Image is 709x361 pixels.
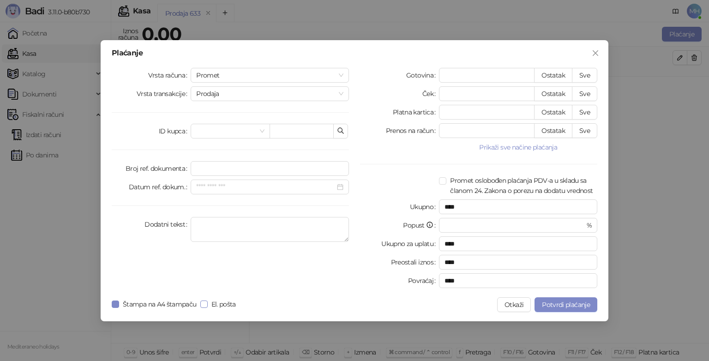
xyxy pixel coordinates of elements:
button: Close [588,46,603,60]
button: Sve [572,105,597,120]
button: Sve [572,86,597,101]
button: Ostatak [534,105,572,120]
textarea: Dodatni tekst [191,217,349,242]
button: Prikaži sve načine plaćanja [439,142,597,153]
label: Ukupno [410,199,439,214]
label: Platna kartica [393,105,439,120]
button: Ostatak [534,86,572,101]
label: Povraćaj [408,273,439,288]
label: Dodatni tekst [144,217,191,232]
button: Sve [572,68,597,83]
input: Datum ref. dokum. [196,182,335,192]
span: El. pošta [208,299,240,309]
label: Datum ref. dokum. [129,180,191,194]
label: Gotovina [406,68,439,83]
span: Prodaja [196,87,343,101]
span: Promet oslobođen plaćanja PDV-a u skladu sa članom 24. Zakona o porezu na dodatu vrednost [446,175,597,196]
div: Plaćanje [112,49,597,57]
label: Ček [422,86,439,101]
span: Potvrdi plaćanje [542,301,590,309]
button: Otkaži [497,297,531,312]
span: Zatvori [588,49,603,57]
label: Popust [403,218,439,233]
span: Promet [196,68,343,82]
label: Preostali iznos [391,255,439,270]
span: Štampa na A4 štampaču [119,299,200,309]
label: Vrsta računa [148,68,191,83]
button: Potvrdi plaćanje [535,297,597,312]
label: Prenos na račun [386,123,439,138]
label: Ukupno za uplatu [381,236,439,251]
button: Ostatak [534,68,572,83]
button: Ostatak [534,123,572,138]
span: close [592,49,599,57]
label: Vrsta transakcije [137,86,191,101]
label: Broj ref. dokumenta [126,161,191,176]
input: Broj ref. dokumenta [191,161,349,176]
label: ID kupca [159,124,191,138]
button: Sve [572,123,597,138]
